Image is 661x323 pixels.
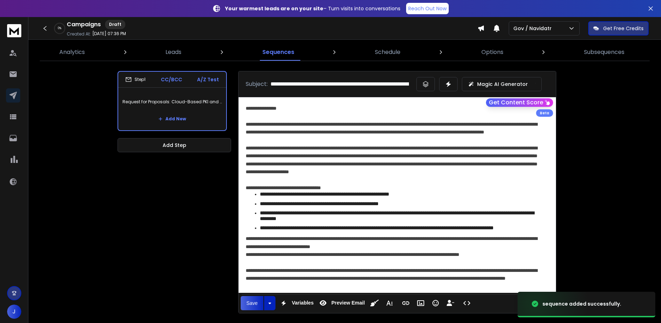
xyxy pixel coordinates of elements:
p: CC/BCC [161,76,182,83]
p: Analytics [59,48,85,56]
div: Beta [536,109,553,117]
p: Magic AI Generator [477,81,528,88]
button: Add New [153,112,192,126]
p: Reach Out Now [408,5,447,12]
span: Variables [290,300,315,306]
p: – Turn visits into conversations [225,5,400,12]
div: Step 1 [125,76,146,83]
p: 0 % [58,26,61,31]
a: Options [477,44,508,61]
p: Gov / Navidatr [513,25,555,32]
button: Magic AI Generator [462,77,542,91]
p: Leads [165,48,181,56]
p: A/Z Test [197,76,219,83]
p: Get Free Credits [603,25,644,32]
p: [DATE] 07:36 PM [92,31,126,37]
a: Leads [161,44,186,61]
button: Save [241,296,263,310]
button: J [7,305,21,319]
div: Draft [105,20,125,29]
button: Variables [277,296,315,310]
button: Get Content Score [486,98,553,107]
a: Reach Out Now [406,3,449,14]
p: Subsequences [584,48,624,56]
button: Preview Email [316,296,366,310]
p: Created At: [67,31,91,37]
p: Options [481,48,503,56]
a: Schedule [371,44,405,61]
a: Subsequences [580,44,629,61]
img: logo [7,24,21,37]
li: Step1CC/BCCA/Z TestRequest for Proposals: Cloud-Based PKI and Network Security Solution for [GEOG... [118,71,227,131]
a: Sequences [258,44,299,61]
p: Subject: [246,80,268,88]
a: Analytics [55,44,89,61]
h1: Campaigns [67,20,101,29]
span: Preview Email [330,300,366,306]
button: Add Step [118,138,231,152]
p: Sequences [262,48,294,56]
p: Request for Proposals: Cloud-Based PKI and Network Security Solution for [GEOGRAPHIC_DATA] [122,92,222,112]
p: Schedule [375,48,400,56]
strong: Your warmest leads are on your site [225,5,323,12]
button: Get Free Credits [588,21,649,35]
div: sequence added successfully. [542,300,621,307]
